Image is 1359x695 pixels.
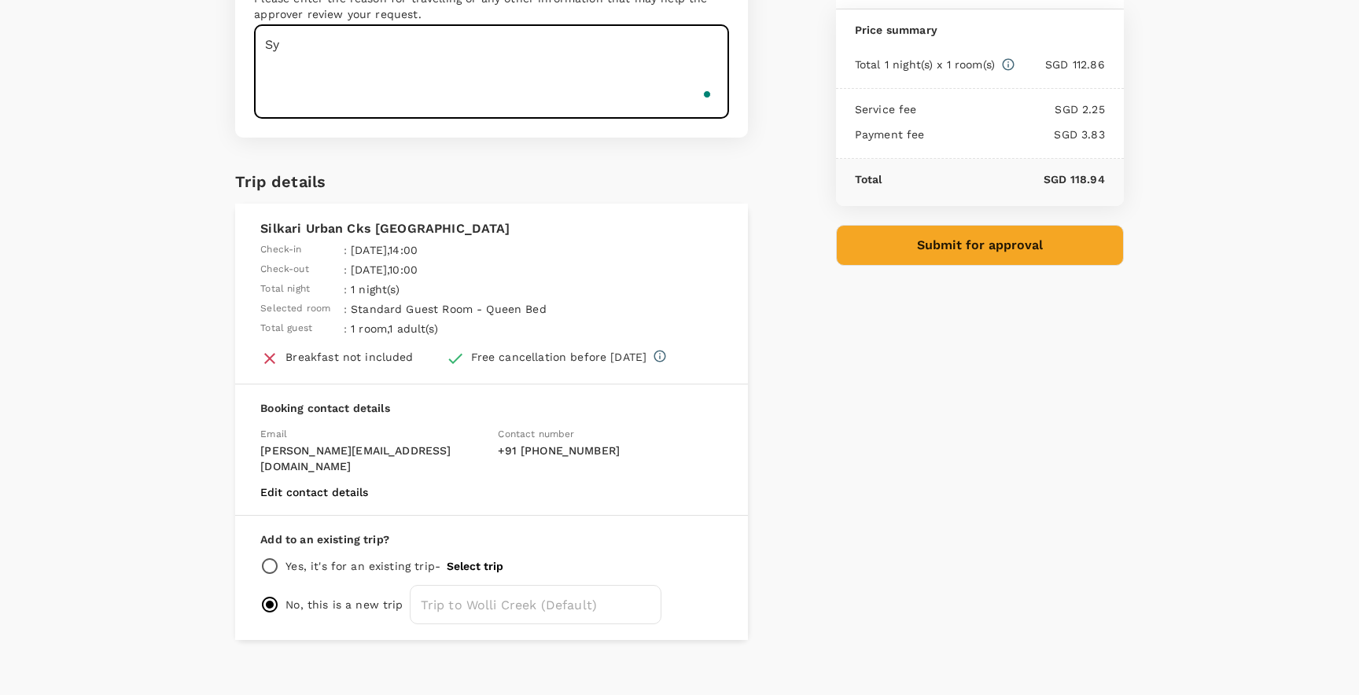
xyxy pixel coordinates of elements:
[260,262,308,278] span: Check-out
[285,597,403,612] p: No, this is a new trip
[471,349,647,365] div: Free cancellation before [DATE]
[285,349,413,365] div: Breakfast not included
[344,242,347,258] span: :
[260,428,287,439] span: Email
[917,101,1105,117] p: SGD 2.25
[836,225,1124,266] button: Submit for approval
[855,127,925,142] p: Payment fee
[344,301,347,317] span: :
[260,281,310,297] span: Total night
[260,443,485,474] p: [PERSON_NAME][EMAIL_ADDRESS][DOMAIN_NAME]
[260,219,723,238] p: Silkari Urban Cks [GEOGRAPHIC_DATA]
[235,169,326,194] h6: Trip details
[351,242,580,258] p: [DATE] , 14:00
[344,321,347,336] span: :
[260,531,723,547] p: Add to an existing trip?
[855,22,1105,38] p: Price summary
[410,585,661,624] input: Trip to Wolli Creek (Default)
[260,321,312,336] span: Total guest
[855,57,995,72] p: Total 1 night(s) x 1 room(s)
[447,560,503,572] button: Select trip
[882,171,1105,187] p: SGD 118.94
[260,486,368,498] button: Edit contact details
[351,281,580,297] p: 1 night(s)
[855,171,882,187] p: Total
[1015,57,1105,72] p: SGD 112.86
[351,321,580,336] p: 1 room , 1 adult(s)
[351,301,580,317] p: Standard Guest Room - Queen Bed
[260,238,584,336] table: simple table
[344,281,347,297] span: :
[498,443,723,458] p: + 91 [PHONE_NUMBER]
[285,558,440,574] p: Yes, it's for an existing trip -
[254,25,729,119] textarea: To enrich screen reader interactions, please activate Accessibility in Grammarly extension settings
[260,301,330,317] span: Selected room
[260,400,723,416] p: Booking contact details
[653,349,667,363] svg: Full refund before 2025-08-31 00:00 Cancelation after 2025-08-31 00:00, cancelation fee of SGD 10...
[925,127,1105,142] p: SGD 3.83
[344,262,347,278] span: :
[498,428,574,439] span: Contact number
[351,262,580,278] p: [DATE] , 10:00
[855,101,917,117] p: Service fee
[260,242,301,258] span: Check-in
